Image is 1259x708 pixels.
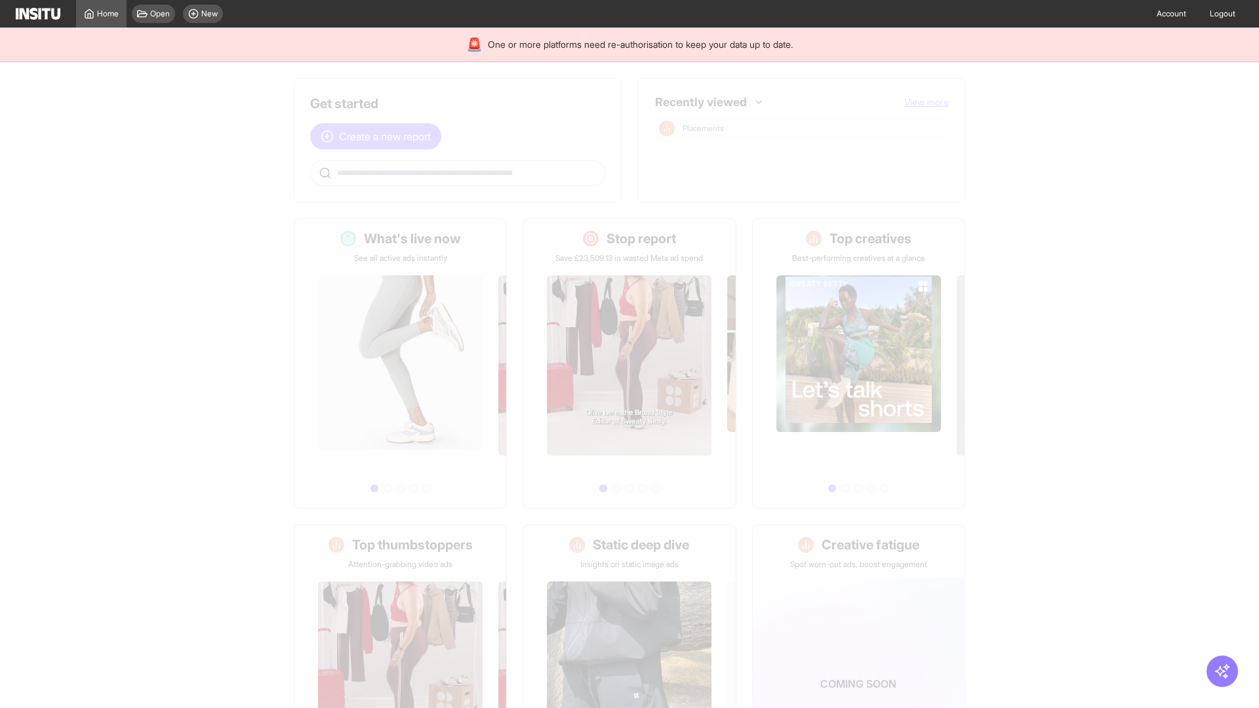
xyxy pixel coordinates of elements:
span: Home [97,9,119,19]
div: 🚨 [466,35,483,54]
span: Open [150,9,170,19]
img: Logo [16,8,60,20]
span: One or more platforms need re-authorisation to keep your data up to date. [488,38,793,51]
span: New [201,9,218,19]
